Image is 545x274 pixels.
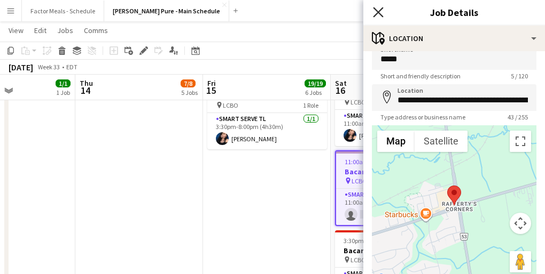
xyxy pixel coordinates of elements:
[372,113,474,121] span: Type address or business name
[351,98,366,106] span: LCBO
[34,26,46,35] span: Edit
[502,72,536,80] span: 5 / 120
[345,158,416,166] span: 11:00am-3:30pm (4h30m)
[223,101,238,109] span: LCBO
[336,167,454,176] h3: Bacardi ( [PERSON_NAME])
[510,251,531,272] button: Drag Pegman onto the map to open Street View
[335,72,455,146] app-job-card: 11:00am-3:30pm (4h30m)1/1Bacardi ( Bloor St W) LCBO1 RoleSmart Serve TL1/111:00am-3:30pm (4h30m)[...
[9,62,33,72] div: [DATE]
[333,84,347,96] span: 16
[336,189,454,225] app-card-role: Smart Serve TL1I5A0/111:00am-3:30pm (4h30m)
[35,63,62,71] span: Week 33
[66,63,77,71] div: EDT
[56,88,70,96] div: 1 Job
[207,113,327,149] app-card-role: Smart Serve TL1/13:30pm-8:00pm (4h30m)[PERSON_NAME]
[363,5,545,19] h3: Job Details
[499,113,536,121] span: 43 / 255
[78,84,93,96] span: 14
[30,23,51,37] a: Edit
[305,88,325,96] div: 6 Jobs
[335,150,455,226] app-job-card: 11:00am-3:30pm (4h30m)0/1Bacardi ( [PERSON_NAME]) LCBO1 RoleSmart Serve TL1I5A0/111:00am-3:30pm (...
[335,246,455,255] h3: Bacardi ( Yonge St)
[181,79,196,87] span: 7/8
[181,88,198,96] div: 5 Jobs
[9,26,24,35] span: View
[415,131,468,152] button: Show satellite imagery
[377,131,415,152] button: Show street map
[510,213,531,234] button: Map camera controls
[352,177,367,185] span: LCBO
[305,79,326,87] span: 19/19
[363,26,545,51] div: Location
[104,1,229,21] button: [PERSON_NAME] Pure - Main Schedule
[372,72,469,80] span: Short and friendly description
[80,78,93,88] span: Thu
[4,23,28,37] a: View
[84,26,108,35] span: Comms
[207,66,327,149] app-job-card: 3:30pm-8:00pm (4h30m)1/1Bacardi ([PERSON_NAME] Ave W ) LCBO1 RoleSmart Serve TL1/13:30pm-8:00pm (...
[53,23,77,37] a: Jobs
[335,110,455,146] app-card-role: Smart Serve TL1/111:00am-3:30pm (4h30m)[PERSON_NAME]
[510,131,531,152] button: Toggle fullscreen view
[335,78,347,88] span: Sat
[56,79,71,87] span: 1/1
[303,101,318,109] span: 1 Role
[351,256,366,264] span: LCBO
[57,26,73,35] span: Jobs
[206,84,216,96] span: 15
[22,1,104,21] button: Factor Meals - Schedule
[207,78,216,88] span: Fri
[344,237,411,245] span: 3:30pm-8:00pm (4h30m)
[80,23,112,37] a: Comms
